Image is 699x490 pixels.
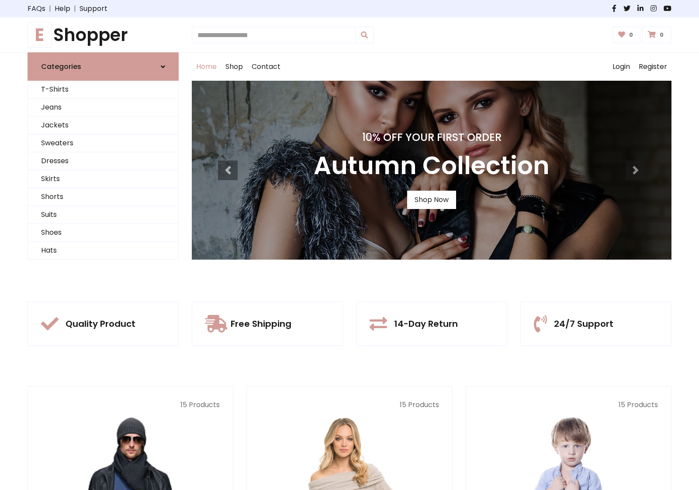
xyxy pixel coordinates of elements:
a: T-Shirts [28,81,178,99]
a: Jackets [28,117,178,134]
h4: 10% Off Your First Order [314,131,550,144]
a: Login [608,53,634,81]
a: Shoes [28,224,178,242]
span: E [28,22,52,48]
span: 0 [627,31,635,39]
a: Suits [28,206,178,224]
a: Jeans [28,99,178,117]
h1: Shopper [28,24,179,45]
a: 0 [642,27,671,43]
a: Categories [28,52,179,81]
p: 15 Products [260,400,439,410]
a: Contact [247,53,285,81]
a: Shop [221,53,247,81]
h6: Categories [41,62,81,71]
h3: Autumn Collection [314,151,550,180]
span: | [70,3,80,14]
a: Sweaters [28,134,178,152]
h5: 14-Day Return [394,319,458,329]
a: Skirts [28,170,178,188]
a: Shorts [28,188,178,206]
p: 15 Products [479,400,658,410]
a: Support [80,3,107,14]
a: Register [634,53,671,81]
a: Dresses [28,152,178,170]
span: | [45,3,55,14]
p: 15 Products [41,400,220,410]
h5: 24/7 Support [554,319,613,329]
a: Home [192,53,221,81]
a: 0 [612,27,641,43]
a: Hats [28,242,178,260]
span: 0 [657,31,666,39]
a: Help [55,3,70,14]
h5: Free Shipping [231,319,291,329]
h5: Quality Product [66,319,135,329]
a: Shop Now [407,191,456,209]
a: EShopper [28,24,179,45]
a: FAQs [28,3,45,14]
